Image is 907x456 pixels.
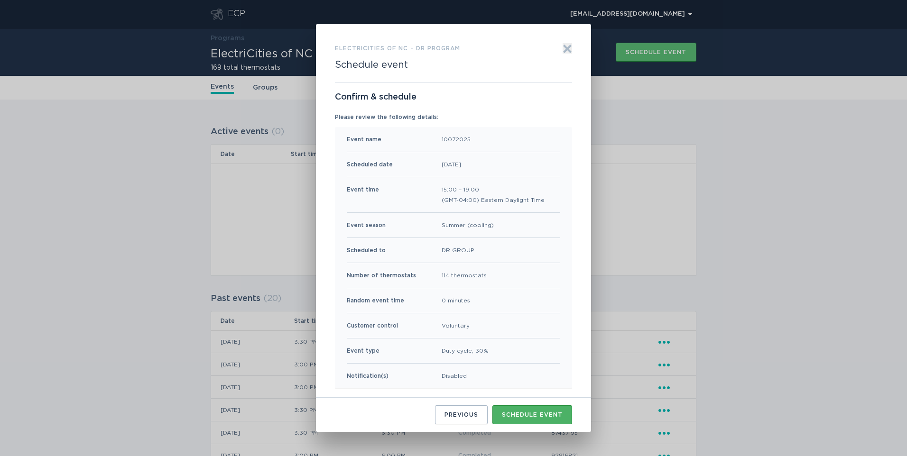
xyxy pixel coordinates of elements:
[347,220,386,230] div: Event season
[347,184,379,205] div: Event time
[442,159,461,170] div: [DATE]
[444,412,478,418] div: Previous
[442,320,470,331] div: Voluntary
[347,134,381,145] div: Event name
[442,195,545,205] span: (GMT-04:00) Eastern Daylight Time
[435,405,488,424] button: Previous
[442,184,545,195] span: 15:00 – 19:00
[502,412,563,418] div: Schedule event
[347,245,386,255] div: Scheduled to
[442,245,474,255] div: DR GROUP
[442,134,471,145] div: 10072025
[347,346,379,356] div: Event type
[347,295,404,306] div: Random event time
[347,159,393,170] div: Scheduled date
[442,371,467,381] div: Disabled
[335,92,572,102] p: Confirm & schedule
[347,320,398,331] div: Customer control
[316,24,591,432] div: Form to create an event
[335,59,408,71] h2: Schedule event
[442,295,470,306] div: 0 minutes
[492,405,572,424] button: Schedule event
[442,270,487,281] div: 114 thermostats
[442,346,489,356] div: Duty cycle, 30%
[563,43,572,54] button: Exit
[442,220,494,230] div: Summer (cooling)
[335,112,572,122] div: Please review the following details:
[335,43,460,54] h3: ElectriCities of NC - DR Program
[347,270,416,281] div: Number of thermostats
[347,371,389,381] div: Notification(s)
